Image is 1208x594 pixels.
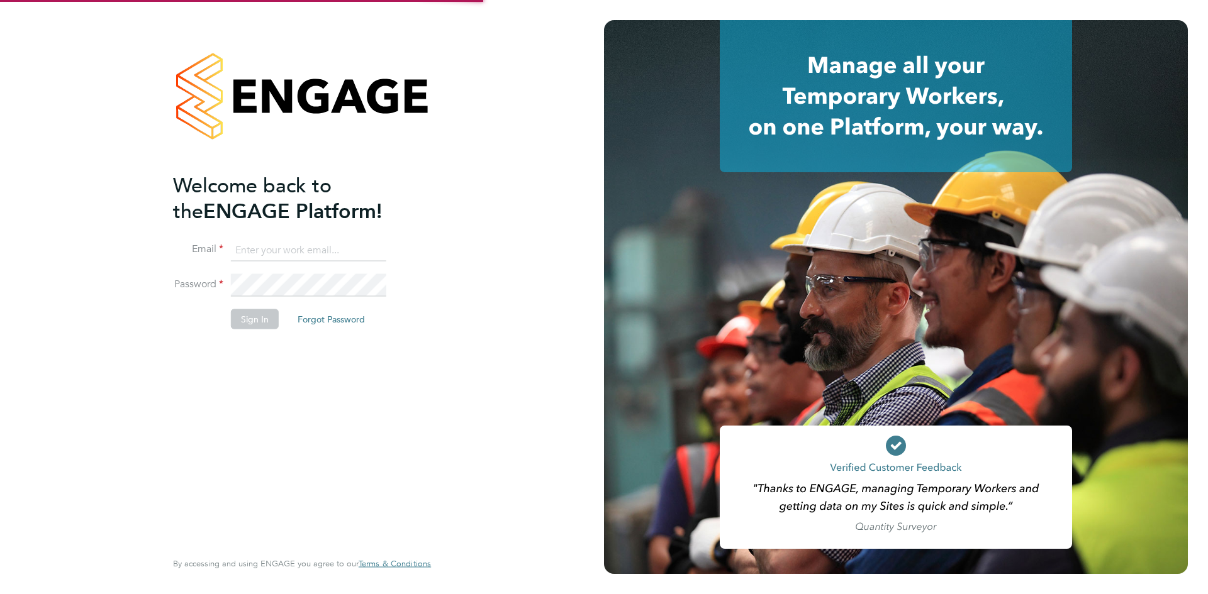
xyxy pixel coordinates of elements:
button: Sign In [231,309,279,329]
h2: ENGAGE Platform! [173,172,418,224]
button: Forgot Password [288,309,375,329]
a: Terms & Conditions [359,559,431,569]
input: Enter your work email... [231,239,386,261]
span: Welcome back to the [173,173,332,223]
label: Password [173,278,223,291]
label: Email [173,243,223,256]
span: By accessing and using ENGAGE you agree to our [173,558,431,569]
